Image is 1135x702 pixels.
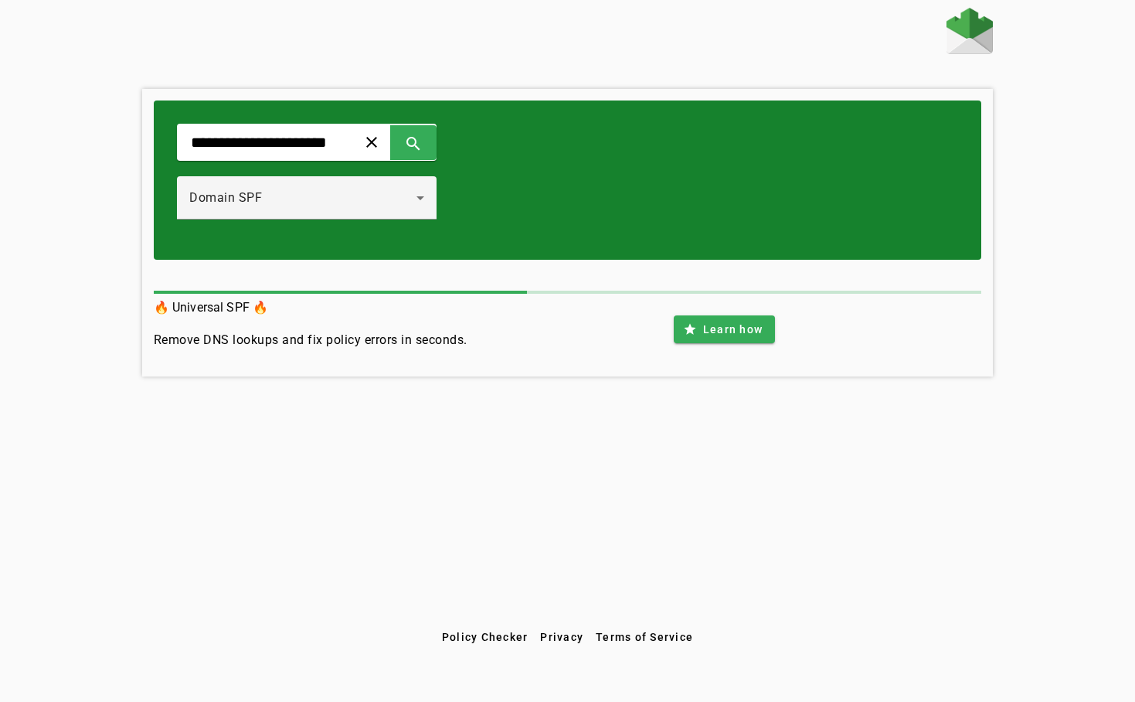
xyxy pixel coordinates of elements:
[946,8,993,58] a: Home
[436,623,535,651] button: Policy Checker
[674,315,775,343] button: Learn how
[154,331,467,349] h4: Remove DNS lookups and fix policy errors in seconds.
[442,631,528,643] span: Policy Checker
[596,631,693,643] span: Terms of Service
[540,631,583,643] span: Privacy
[189,190,262,205] span: Domain SPF
[703,322,763,337] span: Learn how
[946,8,993,54] img: Fraudmarc Logo
[590,623,699,651] button: Terms of Service
[534,623,590,651] button: Privacy
[154,297,467,319] h3: 🔥 Universal SPF 🔥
